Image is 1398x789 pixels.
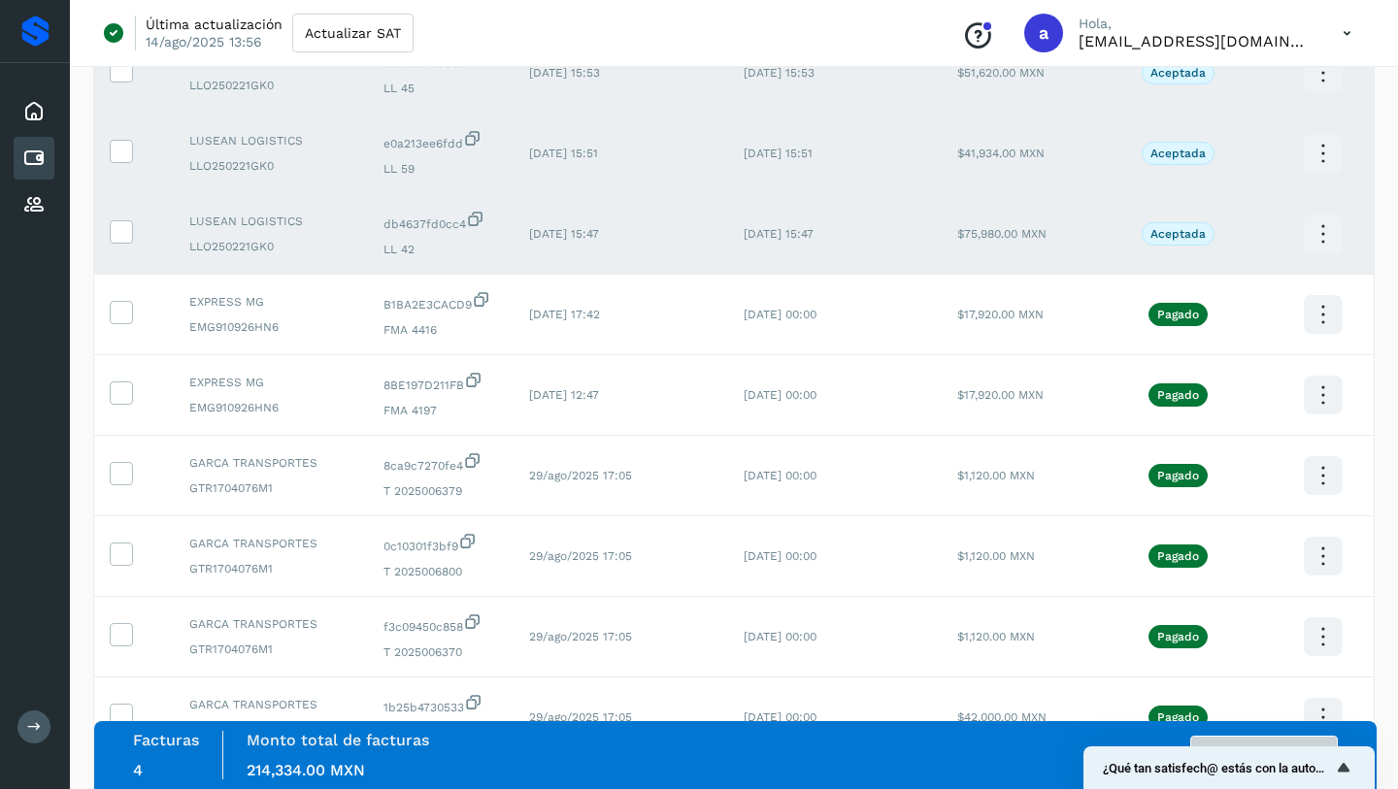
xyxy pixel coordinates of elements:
[189,238,352,255] span: LLO250221GK0
[1150,227,1206,241] p: Aceptada
[529,388,599,402] span: [DATE] 12:47
[383,402,498,419] span: FMA 4197
[957,469,1035,482] span: $1,120.00 MXN
[529,549,632,563] span: 29/ago/2025 17:05
[383,290,498,313] span: B1BA2E3CACD9
[957,388,1044,402] span: $17,920.00 MXN
[189,399,352,416] span: EMG910926HN6
[383,129,498,152] span: e0a213ee6fdd
[383,321,498,339] span: FMA 4416
[957,147,1045,160] span: $41,934.00 MXN
[189,374,352,391] span: EXPRESS MG
[744,227,814,241] span: [DATE] 15:47
[146,33,262,50] p: 14/ago/2025 13:56
[383,451,498,475] span: 8ca9c7270fe4
[1103,756,1355,779] button: Mostrar encuesta - ¿Qué tan satisfech@ estás con la autorización de tus facturas?
[529,66,600,80] span: [DATE] 15:53
[1103,761,1332,775] span: ¿Qué tan satisfech@ estás con la autorización de tus facturas?
[1157,549,1199,563] p: Pagado
[529,227,599,241] span: [DATE] 15:47
[957,227,1047,241] span: $75,980.00 MXN
[189,157,352,175] span: LLO250221GK0
[383,241,498,258] span: LL 42
[383,80,498,97] span: LL 45
[189,454,352,472] span: GARCA TRANSPORTES
[1079,32,1312,50] p: administracion1@mablo.mx
[1079,16,1312,32] p: Hola,
[383,563,498,580] span: T 2025006800
[529,469,632,482] span: 29/ago/2025 17:05
[1190,736,1338,774] button: Autorizar facturas
[189,132,352,149] span: LUSEAN LOGISTICS
[14,137,54,180] div: Cuentas por pagar
[383,371,498,394] span: 8BE197D211FB
[247,731,429,749] label: Monto total de facturas
[1157,469,1199,482] p: Pagado
[1150,147,1206,160] p: Aceptada
[189,77,352,94] span: LLO250221GK0
[744,469,816,482] span: [DATE] 00:00
[957,630,1035,643] span: $1,120.00 MXN
[744,66,815,80] span: [DATE] 15:53
[383,160,498,178] span: LL 59
[14,90,54,133] div: Inicio
[189,615,352,633] span: GARCA TRANSPORTES
[529,147,598,160] span: [DATE] 15:51
[305,26,401,40] span: Actualizar SAT
[744,388,816,402] span: [DATE] 00:00
[1150,66,1206,80] p: Aceptada
[383,643,498,661] span: T 2025006370
[957,66,1045,80] span: $51,620.00 MXN
[189,318,352,336] span: EMG910926HN6
[189,213,352,230] span: LUSEAN LOGISTICS
[189,696,352,713] span: GARCA TRANSPORTES
[744,549,816,563] span: [DATE] 00:00
[1157,710,1199,724] p: Pagado
[247,761,365,779] span: 214,334.00 MXN
[133,761,143,779] span: 4
[189,560,352,577] span: GTR1704076M1
[133,731,199,749] label: Facturas
[744,630,816,643] span: [DATE] 00:00
[292,14,414,52] button: Actualizar SAT
[189,479,352,497] span: GTR1704076M1
[189,641,352,658] span: GTR1704076M1
[189,293,352,311] span: EXPRESS MG
[383,210,498,233] span: db4637fd0cc4
[744,308,816,321] span: [DATE] 00:00
[529,308,600,321] span: [DATE] 17:42
[957,549,1035,563] span: $1,120.00 MXN
[383,693,498,716] span: 1b25b4730533
[529,710,632,724] span: 29/ago/2025 17:05
[383,482,498,500] span: T 2025006379
[383,532,498,555] span: 0c10301f3bf9
[744,710,816,724] span: [DATE] 00:00
[1157,388,1199,402] p: Pagado
[1157,308,1199,321] p: Pagado
[1157,630,1199,643] p: Pagado
[383,612,498,636] span: f3c09450c858
[146,16,283,33] p: Última actualización
[529,630,632,643] span: 29/ago/2025 17:05
[189,535,352,552] span: GARCA TRANSPORTES
[957,308,1044,321] span: $17,920.00 MXN
[14,183,54,226] div: Proveedores
[744,147,813,160] span: [DATE] 15:51
[957,710,1047,724] span: $42,000.00 MXN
